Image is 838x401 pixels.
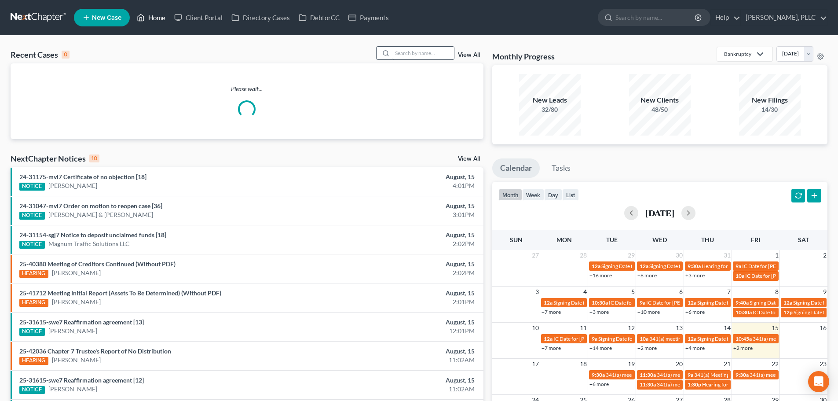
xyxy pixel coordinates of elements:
a: +14 more [589,345,612,351]
span: 6 [678,287,684,297]
span: 9a [592,335,597,342]
a: 24-31154-sgj7 Notice to deposit unclaimed funds [18] [19,231,166,239]
span: 20 [675,359,684,369]
div: 2:02PM [329,239,475,248]
a: Client Portal [170,10,227,26]
div: NOTICE [19,212,45,220]
a: 25-41712 Meeting Initial Report (Assets To Be Determined) (Without PDF) [19,289,221,297]
span: 8 [774,287,779,297]
span: 341(a) meeting for [PERSON_NAME] [657,372,742,378]
span: 5 [630,287,636,297]
button: day [544,189,562,201]
div: 32/80 [519,105,581,114]
a: 24-31047-mvl7 Order on motion to reopen case [36] [19,202,162,210]
span: 21 [723,359,732,369]
span: 12p [783,309,793,316]
a: Home [132,10,170,26]
div: 14/30 [739,105,801,114]
div: NOTICE [19,241,45,249]
span: Signing Date for [PERSON_NAME] [697,335,776,342]
a: View All [458,156,480,162]
div: August, 15 [329,347,475,356]
div: August, 15 [329,231,475,239]
span: 341(a) meeting for [PERSON_NAME] [750,372,834,378]
span: 14 [723,323,732,333]
div: NOTICE [19,183,45,191]
span: IC Date for [PERSON_NAME] [553,335,621,342]
span: IC Date for [PERSON_NAME] [753,309,820,316]
span: 2 [822,250,827,261]
span: 12 [627,323,636,333]
a: Directory Cases [227,10,294,26]
span: 11:30a [640,381,656,388]
div: New Leads [519,95,581,105]
a: View All [458,52,480,58]
a: [PERSON_NAME] [48,181,97,190]
span: 18 [579,359,588,369]
span: 1:30p [688,381,701,388]
a: +7 more [542,309,561,315]
span: 12a [544,299,553,306]
a: [PERSON_NAME] [48,327,97,335]
span: 341(a) Meeting for [PERSON_NAME] [694,372,779,378]
a: [PERSON_NAME] [52,298,101,306]
div: 10 [89,155,99,162]
div: Recent Cases [11,49,70,60]
span: 11:30a [640,372,656,378]
a: Payments [344,10,393,26]
span: 10 [531,323,540,333]
div: August, 15 [329,202,475,210]
span: Signing Date for [PERSON_NAME], Tereyana [553,299,655,306]
a: +3 more [685,272,705,279]
div: HEARING [19,270,48,278]
a: [PERSON_NAME] [52,356,101,364]
span: 17 [531,359,540,369]
div: 3:01PM [329,210,475,219]
span: IC Date for [PERSON_NAME] [646,299,714,306]
span: 4 [582,287,588,297]
div: 11:02AM [329,356,475,364]
span: 12a [783,299,792,306]
div: 4:01PM [329,181,475,190]
span: 16 [819,323,827,333]
h2: [DATE] [645,208,674,217]
button: month [498,189,522,201]
div: August, 15 [329,173,475,181]
span: IC Date for [PERSON_NAME] [609,299,676,306]
div: 0 [62,51,70,59]
div: New Filings [739,95,801,105]
div: 2:01PM [329,298,475,306]
span: 7 [726,287,732,297]
input: Search by name... [392,47,454,59]
span: 9:30a [592,372,605,378]
span: 10a [736,272,744,279]
a: DebtorCC [294,10,344,26]
span: Signing Date for [PERSON_NAME], [GEOGRAPHIC_DATA] [598,335,732,342]
h3: Monthly Progress [492,51,555,62]
span: 12a [688,335,696,342]
span: 12a [688,299,696,306]
a: 25-31615-swe7 Reaffirmation agreement [12] [19,376,144,384]
a: 25-42036 Chapter 7 Trustee's Report of No Distribution [19,347,171,355]
span: Wed [652,236,667,243]
span: 9:40a [736,299,749,306]
div: 2:02PM [329,269,475,277]
div: Open Intercom Messenger [808,371,829,392]
span: 3 [534,287,540,297]
input: Search by name... [615,9,696,26]
a: +10 more [637,309,660,315]
span: Hearing for [PERSON_NAME] & [PERSON_NAME] [702,263,817,269]
a: [PERSON_NAME] [48,385,97,394]
button: week [522,189,544,201]
span: 27 [531,250,540,261]
a: Help [711,10,740,26]
div: Bankruptcy [724,50,751,58]
span: 19 [627,359,636,369]
span: Thu [701,236,714,243]
span: IC Date for [PERSON_NAME] [742,263,809,269]
span: 9a [736,263,741,269]
div: NOTICE [19,328,45,336]
div: August, 15 [329,318,475,327]
span: 28 [579,250,588,261]
button: list [562,189,579,201]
